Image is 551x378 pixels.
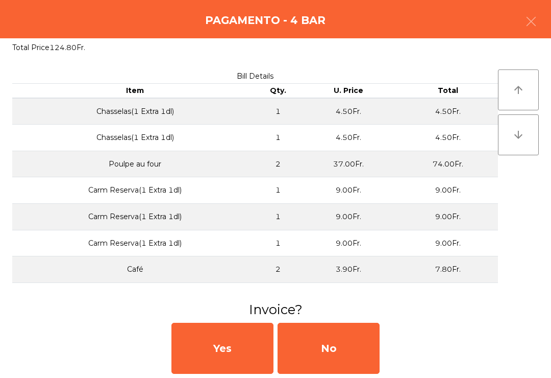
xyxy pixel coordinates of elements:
[498,69,539,110] button: arrow_upward
[258,84,298,98] th: Qty.
[398,98,498,125] td: 4.50Fr.
[512,84,524,96] i: arrow_upward
[398,204,498,230] td: 9.00Fr.
[258,256,298,283] td: 2
[12,256,258,283] td: Café
[12,98,258,125] td: Chasselas
[131,107,174,116] span: (1 Extra 1dl)
[8,300,543,319] h3: Invoice?
[398,125,498,151] td: 4.50Fr.
[512,129,524,141] i: arrow_downward
[298,125,398,151] td: 4.50Fr.
[398,177,498,204] td: 9.00Fr.
[237,72,273,81] span: Bill Details
[131,133,174,142] span: (1 Extra 1dl)
[398,151,498,177] td: 74.00Fr.
[258,282,298,309] td: 1
[12,282,258,309] td: Amaretto
[298,282,398,309] td: 7.00Fr.
[258,98,298,125] td: 1
[298,230,398,256] td: 9.00Fr.
[298,98,398,125] td: 4.50Fr.
[49,43,85,52] span: 124.80Fr.
[398,230,498,256] td: 9.00Fr.
[12,43,49,52] span: Total Price
[139,185,182,195] span: (1 Extra 1dl)
[298,204,398,230] td: 9.00Fr.
[298,151,398,177] td: 37.00Fr.
[12,177,258,204] td: Carm Reserva
[205,13,325,28] h4: Pagamento - 4 BAR
[398,256,498,283] td: 7.80Fr.
[298,256,398,283] td: 3.90Fr.
[258,230,298,256] td: 1
[12,204,258,230] td: Carm Reserva
[12,151,258,177] td: Poulpe au four
[12,230,258,256] td: Carm Reserva
[171,323,273,374] div: Yes
[12,125,258,151] td: Chasselas
[398,84,498,98] th: Total
[298,177,398,204] td: 9.00Fr.
[278,323,380,374] div: No
[258,204,298,230] td: 1
[139,212,182,221] span: (1 Extra 1dl)
[498,114,539,155] button: arrow_downward
[258,177,298,204] td: 1
[258,151,298,177] td: 2
[298,84,398,98] th: U. Price
[12,84,258,98] th: Item
[398,282,498,309] td: 7.00Fr.
[139,239,182,248] span: (1 Extra 1dl)
[258,125,298,151] td: 1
